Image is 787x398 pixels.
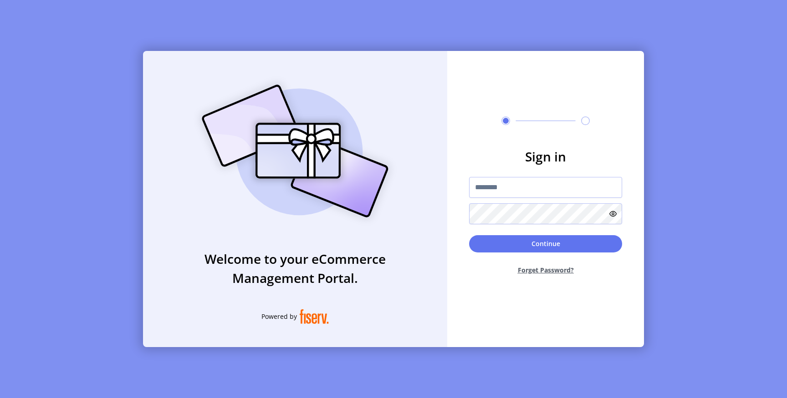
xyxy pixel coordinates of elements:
[143,249,447,287] h3: Welcome to your eCommerce Management Portal.
[261,312,297,321] span: Powered by
[188,75,402,227] img: card_Illustration.svg
[469,235,622,252] button: Continue
[469,147,622,166] h3: Sign in
[469,258,622,282] button: Forget Password?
